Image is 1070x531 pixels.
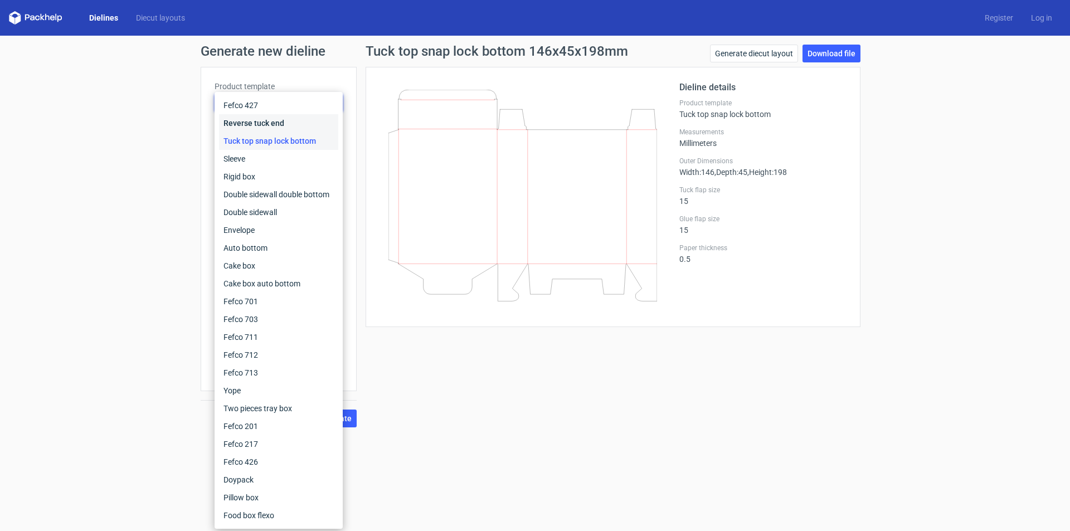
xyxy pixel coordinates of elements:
div: Envelope [219,221,338,239]
label: Glue flap size [679,215,847,223]
div: 15 [679,186,847,206]
label: Paper thickness [679,243,847,252]
div: Fefco 427 [219,96,338,114]
span: , Height : 198 [747,168,787,177]
div: Yope [219,382,338,400]
div: Fefco 712 [219,346,338,364]
div: Reverse tuck end [219,114,338,132]
div: Pillow box [219,489,338,506]
div: Fefco 426 [219,453,338,471]
div: Two pieces tray box [219,400,338,417]
div: Auto bottom [219,239,338,257]
a: Log in [1022,12,1061,23]
div: Fefco 701 [219,293,338,310]
h2: Dieline details [679,81,847,94]
div: Fefco 703 [219,310,338,328]
span: , Depth : 45 [714,168,747,177]
div: Cake box auto bottom [219,275,338,293]
div: Fefco 711 [219,328,338,346]
label: Product template [215,81,343,92]
h1: Tuck top snap lock bottom 146x45x198mm [366,45,628,58]
a: Dielines [80,12,127,23]
div: Food box flexo [219,506,338,524]
label: Outer Dimensions [679,157,847,165]
label: Product template [679,99,847,108]
div: Double sidewall double bottom [219,186,338,203]
div: Millimeters [679,128,847,148]
div: 15 [679,215,847,235]
label: Tuck flap size [679,186,847,194]
div: Cake box [219,257,338,275]
div: Tuck top snap lock bottom [679,99,847,119]
a: Download file [802,45,860,62]
a: Generate diecut layout [710,45,798,62]
a: Diecut layouts [127,12,194,23]
div: Double sidewall [219,203,338,221]
div: 0.5 [679,243,847,264]
div: Rigid box [219,168,338,186]
span: Width : 146 [679,168,714,177]
a: Register [976,12,1022,23]
div: Tuck top snap lock bottom [219,132,338,150]
label: Measurements [679,128,847,137]
div: Sleeve [219,150,338,168]
h1: Generate new dieline [201,45,869,58]
div: Fefco 201 [219,417,338,435]
div: Doypack [219,471,338,489]
div: Fefco 713 [219,364,338,382]
div: Fefco 217 [219,435,338,453]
